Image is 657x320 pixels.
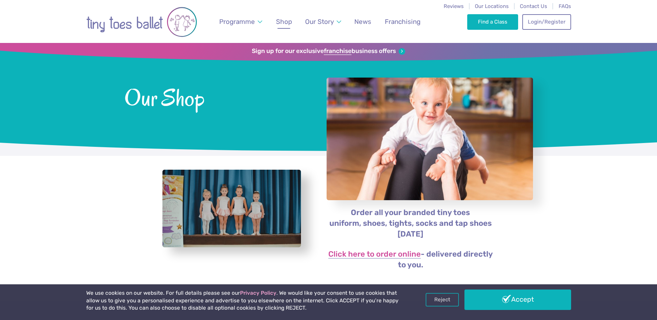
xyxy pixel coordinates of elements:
span: Shop [276,18,292,26]
a: Find a Class [467,14,518,29]
a: Accept [464,290,571,310]
a: Programme [216,14,265,30]
span: Franchising [385,18,420,26]
span: News [354,18,371,26]
a: Reviews [444,3,464,9]
a: Click here to order online [328,250,421,259]
a: Our Story [302,14,344,30]
a: View full-size image [162,170,301,248]
a: Reject [426,293,459,306]
span: Programme [219,18,255,26]
span: Our Story [305,18,334,26]
a: Our Locations [475,3,509,9]
p: We use cookies on our website. For full details please see our . We would like your consent to us... [86,290,401,312]
a: Sign up for our exclusivefranchisebusiness offers [252,47,405,55]
a: Shop [273,14,295,30]
a: Franchising [381,14,424,30]
img: tiny toes ballet [86,5,197,39]
a: FAQs [559,3,571,9]
a: Contact Us [520,3,547,9]
a: Login/Register [522,14,571,29]
a: Privacy Policy [240,290,276,296]
p: Order all your branded tiny toes uniform, shoes, tights, socks and tap shoes [DATE] [326,207,495,240]
p: - delivered directly to you. [326,249,495,270]
a: News [351,14,375,30]
strong: franchise [324,47,352,55]
span: Our Shop [124,83,308,111]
